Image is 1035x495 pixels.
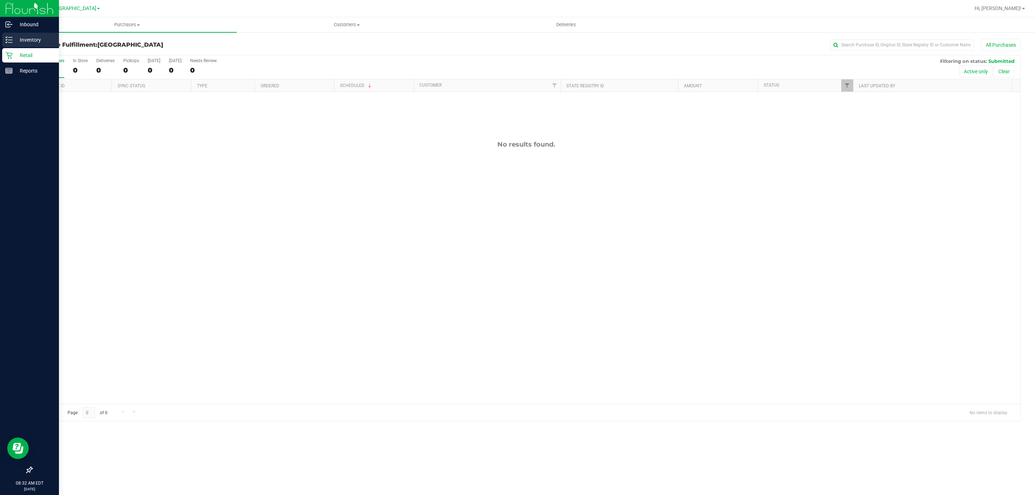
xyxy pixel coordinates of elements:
[5,67,13,74] inline-svg: Reports
[96,66,115,74] div: 0
[841,79,853,92] a: Filter
[566,83,604,88] a: State Registry ID
[981,39,1021,51] button: All Purchases
[13,20,56,29] p: Inbound
[73,58,88,63] div: In Store
[190,58,217,63] div: Needs Review
[169,58,181,63] div: [DATE]
[5,36,13,43] inline-svg: Inventory
[13,36,56,44] p: Inventory
[118,83,145,88] a: Sync Status
[261,83,279,88] a: Ordered
[237,17,456,32] a: Customers
[190,66,217,74] div: 0
[97,41,163,48] span: [GEOGRAPHIC_DATA]
[32,42,361,48] h3: Purchase Fulfillment:
[549,79,561,92] a: Filter
[3,486,56,492] p: [DATE]
[340,83,373,88] a: Scheduled
[684,83,702,88] a: Amount
[61,407,113,418] span: Page of 0
[859,83,895,88] a: Last Updated By
[7,438,29,459] iframe: Resource center
[148,66,160,74] div: 0
[5,52,13,59] inline-svg: Retail
[964,407,1013,418] span: No items to display
[547,22,586,28] span: Deliveries
[47,5,96,11] span: [GEOGRAPHIC_DATA]
[764,83,779,88] a: Status
[148,58,160,63] div: [DATE]
[73,66,88,74] div: 0
[123,66,139,74] div: 0
[940,58,987,64] span: Filtering on status:
[988,58,1015,64] span: Submitted
[456,17,676,32] a: Deliveries
[959,65,993,78] button: Active only
[17,22,237,28] span: Purchases
[17,17,237,32] a: Purchases
[419,83,442,88] a: Customer
[169,66,181,74] div: 0
[830,40,974,50] input: Search Purchase ID, Original ID, State Registry ID or Customer Name...
[5,21,13,28] inline-svg: Inbound
[197,83,207,88] a: Type
[975,5,1021,11] span: Hi, [PERSON_NAME]!
[237,22,456,28] span: Customers
[96,58,115,63] div: Deliveries
[32,140,1020,148] div: No results found.
[13,66,56,75] p: Reports
[123,58,139,63] div: PickUps
[994,65,1015,78] button: Clear
[3,480,56,486] p: 08:32 AM EDT
[13,51,56,60] p: Retail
